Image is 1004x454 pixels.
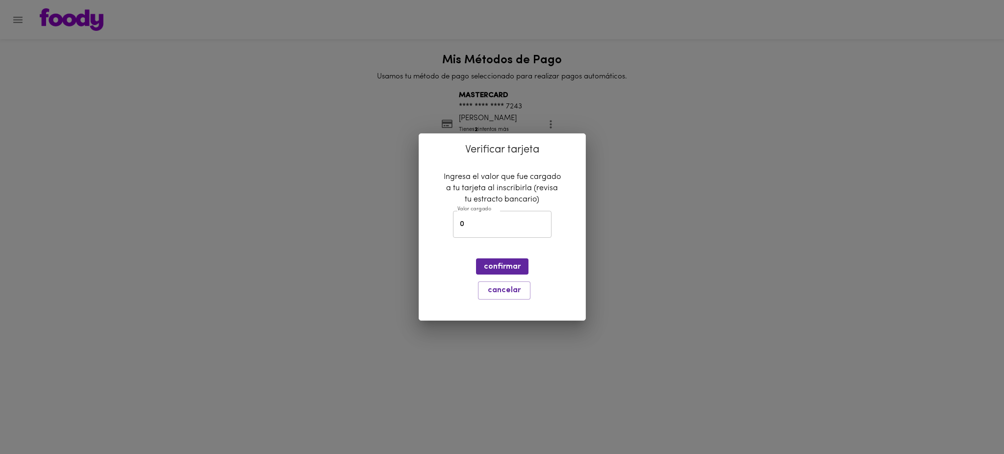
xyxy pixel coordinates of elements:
[476,258,528,275] button: confirmar
[484,262,521,272] span: confirmar
[947,397,994,444] iframe: Messagebird Livechat Widget
[431,142,574,158] p: Verificar tarjeta
[484,286,524,295] span: cancelar
[478,281,530,300] button: cancelar
[444,172,561,205] p: Ingresa el valor que fue cargado a tu tarjeta al inscribirla (revisa tu estracto bancario)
